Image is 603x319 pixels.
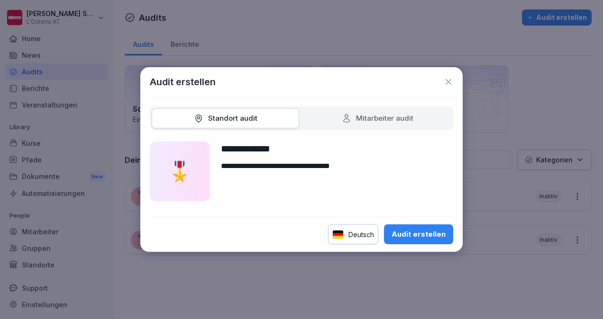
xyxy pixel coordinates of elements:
div: Deutsch [328,224,378,244]
div: Mitarbeiter audit [342,113,413,124]
button: Audit erstellen [384,224,453,244]
div: 🎖️ [150,142,210,201]
h1: Audit erstellen [150,75,216,89]
div: Audit erstellen [392,229,446,239]
div: Standort audit [194,113,257,124]
img: de.svg [332,230,344,239]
